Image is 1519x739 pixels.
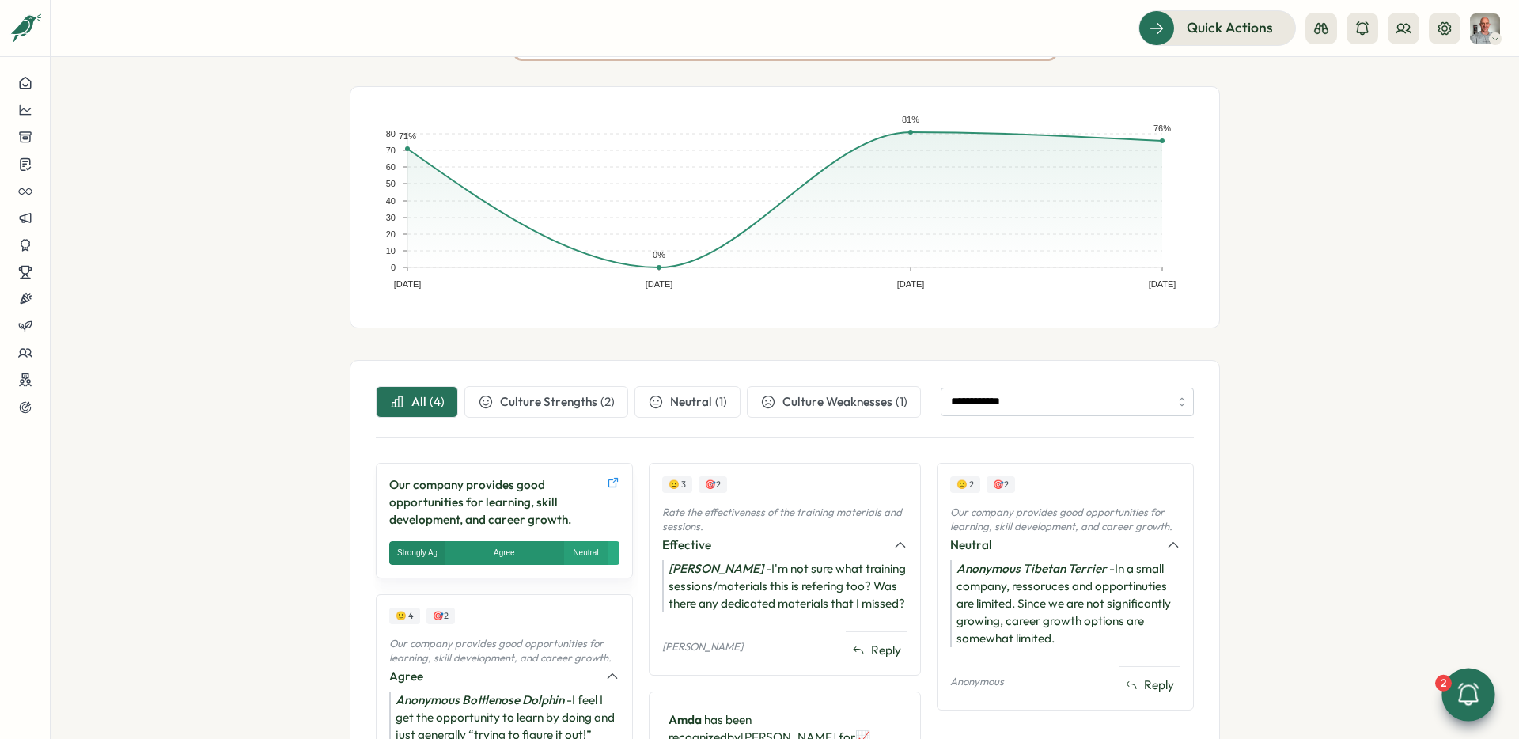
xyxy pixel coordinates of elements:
img: Philipp Eberhardt [1470,13,1500,44]
text: 40 [386,196,396,206]
p: [PERSON_NAME] [662,640,743,654]
button: Culture Weaknesses(1) [747,386,921,418]
div: Neutral [573,547,598,559]
button: Reply [846,639,907,662]
div: Agree [494,547,515,559]
div: ( 4 ) [430,393,445,411]
text: [DATE] [646,279,673,289]
text: 20 [386,229,396,239]
div: ( 1 ) [896,393,907,411]
div: Sentiment Score [389,608,420,624]
div: ( 1 ) [715,393,727,411]
button: Quick Actions [1138,10,1296,45]
text: 0 [391,263,396,272]
span: Reply [871,642,901,659]
div: - In a small company, ressoruces and opportinuties are limited. Since we are not significantly gr... [950,560,1180,647]
div: Effective [662,536,885,554]
div: ( 2 ) [600,393,615,411]
div: Upvotes [426,608,455,624]
div: Neutral [950,536,1157,554]
button: Reply [1119,673,1180,697]
text: 30 [386,213,396,222]
button: All(4) [376,386,458,418]
div: Sentiment Score [950,476,980,493]
p: Our company provides good opportunities for learning, skill development, and career growth. [389,476,600,529]
span: Culture Weaknesses [782,393,892,411]
p: Rate the effectiveness of the training materials and sessions. [662,506,908,533]
span: Reply [1144,676,1174,694]
div: Sentiment Score [662,476,692,493]
div: Upvotes [699,476,727,493]
span: All [411,393,426,411]
text: [DATE] [1149,279,1176,289]
p: Our company provides good opportunities for learning, skill development, and career growth. [389,637,619,665]
text: 80 [386,129,396,138]
i: Anonymous Tibetan Terrier [956,561,1107,576]
text: 70 [386,146,396,155]
span: Quick Actions [1187,17,1273,38]
i: Anonymous Bottlenose Dolphin [396,692,564,707]
i: [PERSON_NAME] [669,561,763,576]
div: 2 [1435,675,1452,692]
a: Open survey in new tab [607,476,619,529]
div: Strongly Agree [397,547,437,559]
div: - I'm not sure what training sessions/materials this is refering too? Was there any dedicated mat... [662,560,908,612]
div: Agree [389,668,596,685]
p: Our company provides good opportunities for learning, skill development, and career growth. [950,506,1180,533]
p: Anonymous [950,675,1004,689]
text: [DATE] [897,279,925,289]
text: [DATE] [394,279,422,289]
button: Culture Strengths(2) [464,386,628,418]
div: Upvotes [987,476,1015,493]
button: Neutral(1) [634,386,741,418]
span: Culture Strengths [500,393,597,411]
text: 60 [386,162,396,172]
text: 50 [386,179,396,188]
button: 2 [1441,668,1494,721]
text: 10 [386,246,396,256]
span: Neutral [670,393,712,411]
span: Amda [669,712,702,727]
